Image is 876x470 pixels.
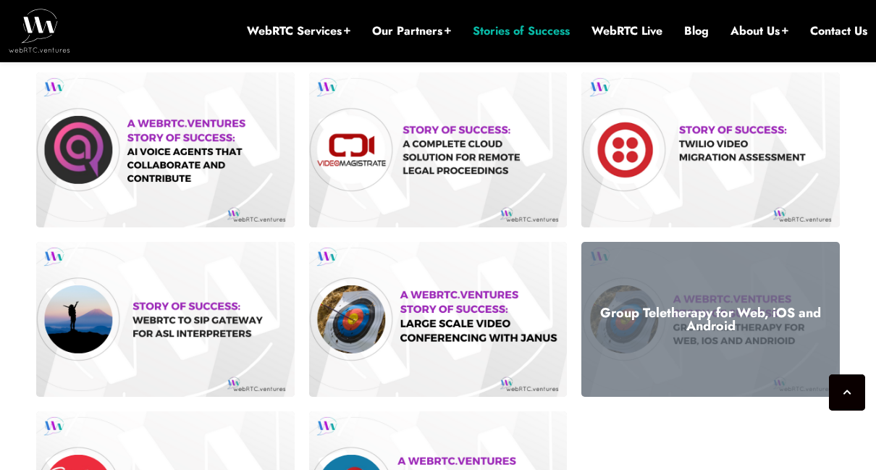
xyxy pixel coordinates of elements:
[592,306,829,332] h3: Group Teletherapy for Web, iOS and Android
[473,23,570,39] a: Stories of Success
[9,9,70,52] img: WebRTC.ventures
[247,23,350,39] a: WebRTC Services
[581,72,840,227] a: Twilio Video Migration Assessment
[372,23,451,39] a: Our Partners
[684,23,709,39] a: Blog
[581,242,840,397] a: Group Teletherapy for Web, iOS and Android
[591,23,662,39] a: WebRTC Live
[730,23,788,39] a: About Us
[810,23,867,39] a: Contact Us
